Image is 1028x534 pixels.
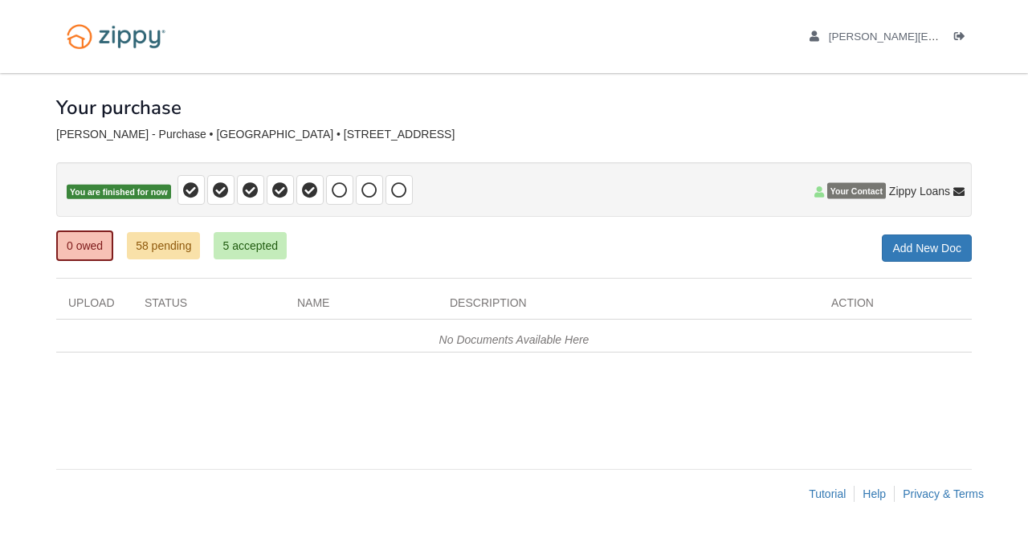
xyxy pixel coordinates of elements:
[133,295,285,319] div: Status
[882,234,972,262] a: Add New Doc
[285,295,438,319] div: Name
[214,232,287,259] a: 5 accepted
[903,487,984,500] a: Privacy & Terms
[863,487,886,500] a: Help
[127,232,200,259] a: 58 pending
[56,16,176,57] img: Logo
[438,295,819,319] div: Description
[827,183,886,199] span: Your Contact
[56,128,972,141] div: [PERSON_NAME] - Purchase • [GEOGRAPHIC_DATA] • [STREET_ADDRESS]
[56,230,113,261] a: 0 owed
[889,183,950,199] span: Zippy Loans
[819,295,972,319] div: Action
[954,31,972,47] a: Log out
[56,97,182,118] h1: Your purchase
[67,185,171,200] span: You are finished for now
[56,295,133,319] div: Upload
[809,487,846,500] a: Tutorial
[439,333,589,346] em: No Documents Available Here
